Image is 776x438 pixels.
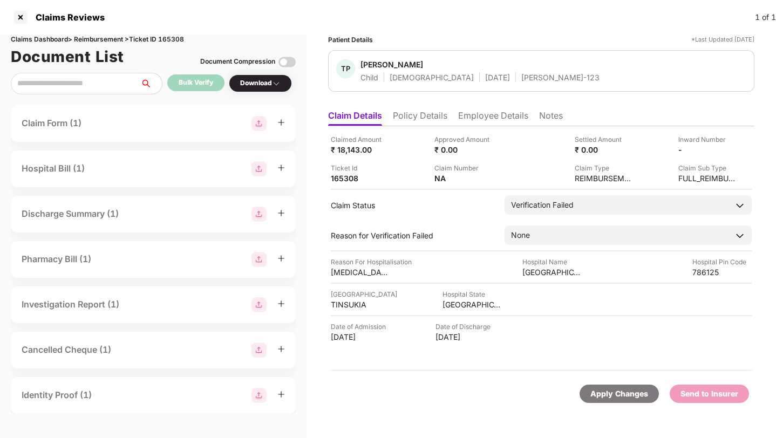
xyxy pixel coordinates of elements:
[435,332,495,342] div: [DATE]
[200,57,275,67] div: Document Compression
[521,72,600,83] div: [PERSON_NAME]-123
[511,229,530,241] div: None
[590,388,648,400] div: Apply Changes
[434,134,494,145] div: Approved Amount
[11,35,296,45] div: Claims Dashboard > Reimbursement > Ticket ID 165308
[678,134,738,145] div: Inward Number
[678,163,738,173] div: Claim Sub Type
[331,257,412,267] div: Reason For Hospitalisation
[140,79,162,88] span: search
[575,173,634,183] div: REIMBURSEMENT
[277,164,285,172] span: plus
[277,209,285,217] span: plus
[393,110,447,126] li: Policy Details
[22,343,111,357] div: Cancelled Cheque (1)
[277,255,285,262] span: plus
[755,11,776,23] div: 1 of 1
[251,343,267,358] img: svg+xml;base64,PHN2ZyBpZD0iR3JvdXBfMjg4MTMiIGRhdGEtbmFtZT0iR3JvdXAgMjg4MTMiIHhtbG5zPSJodHRwOi8vd3...
[251,297,267,312] img: svg+xml;base64,PHN2ZyBpZD0iR3JvdXBfMjg4MTMiIGRhdGEtbmFtZT0iR3JvdXAgMjg4MTMiIHhtbG5zPSJodHRwOi8vd3...
[251,116,267,131] img: svg+xml;base64,PHN2ZyBpZD0iR3JvdXBfMjg4MTMiIGRhdGEtbmFtZT0iR3JvdXAgMjg4MTMiIHhtbG5zPSJodHRwOi8vd3...
[678,173,738,183] div: FULL_REIMBURSEMENT
[277,119,285,126] span: plus
[251,161,267,176] img: svg+xml;base64,PHN2ZyBpZD0iR3JvdXBfMjg4MTMiIGRhdGEtbmFtZT0iR3JvdXAgMjg4MTMiIHhtbG5zPSJodHRwOi8vd3...
[734,200,745,211] img: downArrowIcon
[331,321,390,332] div: Date of Admission
[29,12,105,23] div: Claims Reviews
[328,110,382,126] li: Claim Details
[331,267,390,277] div: [MEDICAL_DATA]
[179,78,213,88] div: Bulk Verify
[331,200,494,210] div: Claim Status
[522,257,582,267] div: Hospital Name
[22,117,81,130] div: Claim Form (1)
[575,145,634,155] div: ₹ 0.00
[240,78,281,88] div: Download
[331,145,390,155] div: ₹ 18,143.00
[485,72,510,83] div: [DATE]
[251,388,267,403] img: svg+xml;base64,PHN2ZyBpZD0iR3JvdXBfMjg4MTMiIGRhdGEtbmFtZT0iR3JvdXAgMjg4MTMiIHhtbG5zPSJodHRwOi8vd3...
[434,173,494,183] div: NA
[360,59,423,70] div: [PERSON_NAME]
[277,391,285,398] span: plus
[22,252,91,266] div: Pharmacy Bill (1)
[434,163,494,173] div: Claim Number
[443,299,502,310] div: [GEOGRAPHIC_DATA]
[22,207,119,221] div: Discharge Summary (1)
[575,134,634,145] div: Settled Amount
[251,252,267,267] img: svg+xml;base64,PHN2ZyBpZD0iR3JvdXBfMjg4MTMiIGRhdGEtbmFtZT0iR3JvdXAgMjg4MTMiIHhtbG5zPSJodHRwOi8vd3...
[458,110,528,126] li: Employee Details
[251,207,267,222] img: svg+xml;base64,PHN2ZyBpZD0iR3JvdXBfMjg4MTMiIGRhdGEtbmFtZT0iR3JvdXAgMjg4MTMiIHhtbG5zPSJodHRwOi8vd3...
[680,388,738,400] div: Send to Insurer
[331,134,390,145] div: Claimed Amount
[360,72,378,83] div: Child
[331,163,390,173] div: Ticket Id
[272,79,281,88] img: svg+xml;base64,PHN2ZyBpZD0iRHJvcGRvd24tMzJ4MzIiIHhtbG5zPSJodHRwOi8vd3d3LnczLm9yZy8yMDAwL3N2ZyIgd2...
[390,72,474,83] div: [DEMOGRAPHIC_DATA]
[522,267,582,277] div: [GEOGRAPHIC_DATA]
[22,162,85,175] div: Hospital Bill (1)
[278,53,296,71] img: svg+xml;base64,PHN2ZyBpZD0iVG9nZ2xlLTMyeDMyIiB4bWxucz0iaHR0cDovL3d3dy53My5vcmcvMjAwMC9zdmciIHdpZH...
[11,45,124,69] h1: Document List
[539,110,563,126] li: Notes
[22,298,119,311] div: Investigation Report (1)
[443,289,502,299] div: Hospital State
[331,332,390,342] div: [DATE]
[575,163,634,173] div: Claim Type
[328,35,373,45] div: Patient Details
[140,73,162,94] button: search
[692,267,752,277] div: 786125
[331,230,494,241] div: Reason for Verification Failed
[692,257,752,267] div: Hospital Pin Code
[434,145,494,155] div: ₹ 0.00
[691,35,754,45] div: *Last Updated [DATE]
[277,300,285,307] span: plus
[22,388,92,402] div: Identity Proof (1)
[678,145,738,155] div: -
[511,199,574,211] div: Verification Failed
[734,230,745,241] img: downArrowIcon
[435,321,495,332] div: Date of Discharge
[336,59,355,78] div: TP
[331,289,397,299] div: [GEOGRAPHIC_DATA]
[277,345,285,353] span: plus
[331,173,390,183] div: 165308
[331,299,390,310] div: TINSUKIA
